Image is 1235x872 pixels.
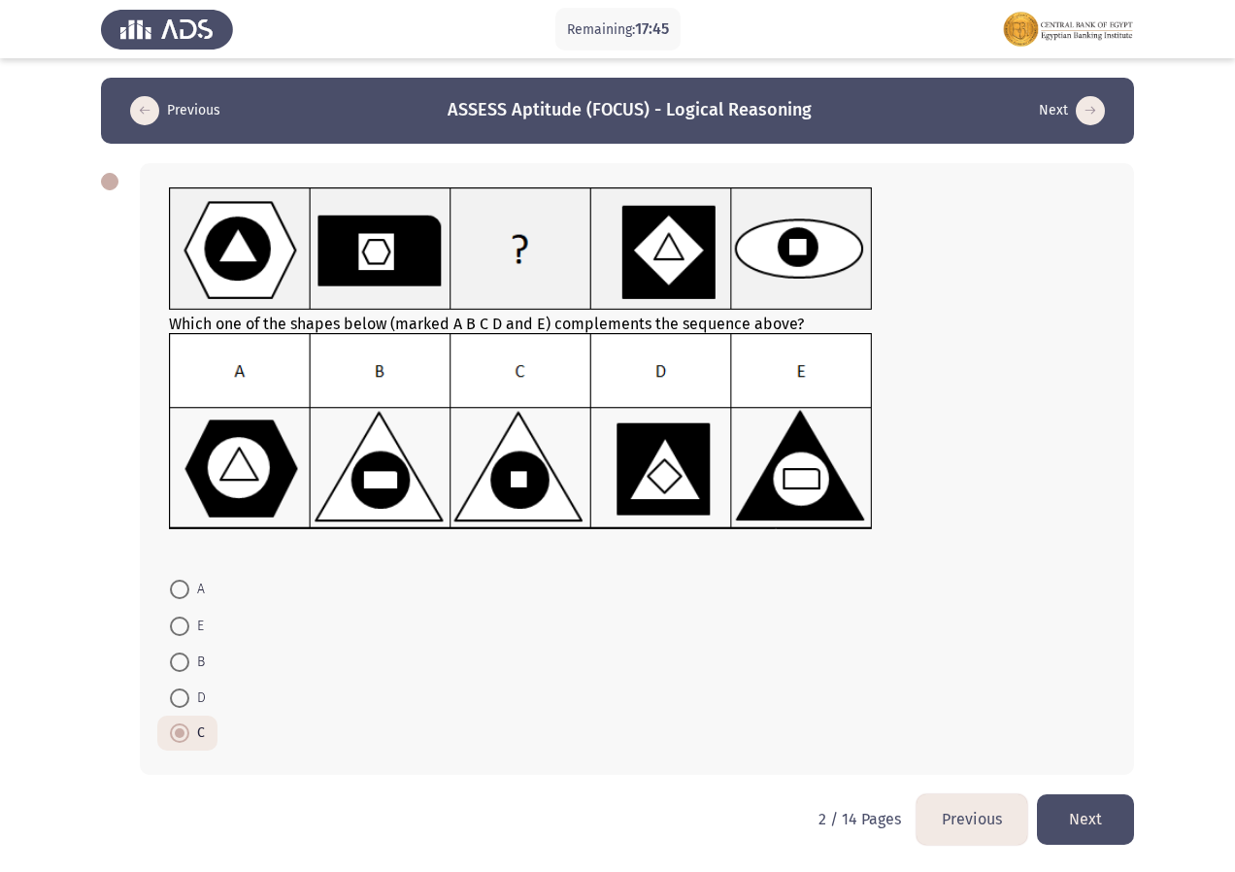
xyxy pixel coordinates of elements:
[189,721,205,745] span: C
[1037,794,1134,844] button: load next page
[1002,2,1134,56] img: Assessment logo of FOCUS Assessment 3 Modules EN
[567,17,669,42] p: Remaining:
[101,2,233,56] img: Assess Talent Management logo
[124,95,226,126] button: load previous page
[169,187,873,311] img: UkFYMDA5MUEucG5nMTYyMjAzMzE3MTk3Nw==.png
[169,187,1105,553] div: Which one of the shapes below (marked A B C D and E) complements the sequence above?
[818,810,901,828] p: 2 / 14 Pages
[189,651,205,674] span: B
[1033,95,1111,126] button: load next page
[917,794,1027,844] button: load previous page
[169,333,873,530] img: UkFYMDA5MUIucG5nMTYyMjAzMzI0NzA2Ng==.png
[189,687,206,710] span: D
[448,98,812,122] h3: ASSESS Aptitude (FOCUS) - Logical Reasoning
[189,615,204,638] span: E
[635,19,669,38] span: 17:45
[189,578,205,601] span: A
